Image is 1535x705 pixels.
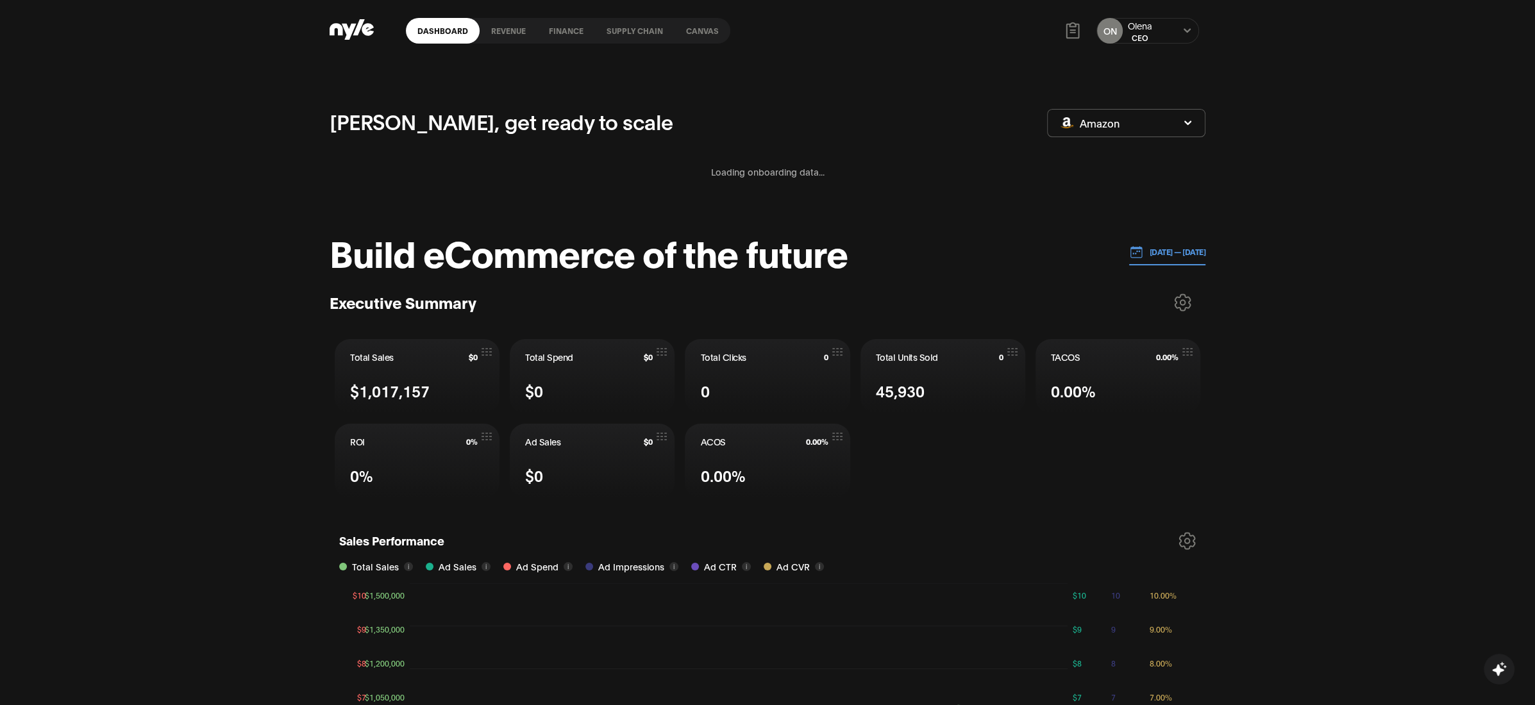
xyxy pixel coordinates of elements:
span: $0 [525,379,543,402]
span: Ad CVR [776,560,810,574]
span: Amazon [1080,116,1120,130]
button: OlenaCEO [1128,19,1152,43]
tspan: $7 [1073,692,1082,702]
span: 0 [824,352,828,361]
button: Total Units Sold045,930 [860,339,1025,413]
a: finance [537,18,595,44]
span: $0 [644,437,653,446]
button: Revenue [480,26,537,35]
tspan: $8 [1073,658,1082,668]
tspan: $9 [357,624,366,634]
img: Amazon [1061,117,1073,128]
button: i [669,562,678,571]
tspan: 8 [1111,658,1116,668]
p: [DATE] — [DATE] [1143,246,1206,258]
span: Ad CTR [704,560,737,574]
div: CEO [1128,32,1152,43]
button: i [482,562,491,571]
div: Olena [1128,19,1152,32]
h1: Sales Performance [339,532,444,553]
span: Total Sales [350,351,394,363]
button: ON [1097,18,1123,44]
tspan: 7.00% [1150,692,1172,702]
h1: Build eCommerce of the future [330,233,848,271]
tspan: $10 [353,590,366,600]
span: 0% [466,437,478,446]
tspan: 7 [1111,692,1116,702]
button: ROI0%0% [335,424,499,498]
span: TACOS [1051,351,1080,363]
span: $0 [644,352,653,361]
button: i [404,562,413,571]
tspan: $1,350,000 [365,624,405,634]
a: Dashboard [406,18,480,44]
img: 01.01.24 — 07.01.24 [1129,245,1143,259]
button: Total Sales$0$1,017,157 [335,339,499,413]
tspan: $8 [357,658,366,668]
h3: Executive Summary [330,292,476,312]
span: Ad Impressions [598,560,664,574]
button: Total Clicks00 [685,339,850,413]
span: $0 [525,464,543,486]
button: [DATE] — [DATE] [1129,239,1206,265]
a: Canvas [675,18,730,44]
a: Supply chain [595,18,675,44]
tspan: $1,200,000 [365,658,405,668]
button: i [815,562,824,571]
span: Total Sales [352,560,399,574]
span: Ad Sales [439,560,476,574]
button: Ad Sales$0$0 [510,424,675,498]
tspan: 10 [1111,590,1120,600]
button: TACOS0.00%0.00% [1036,339,1200,413]
button: Total Spend$0$0 [510,339,675,413]
button: i [564,562,573,571]
button: i [742,562,751,571]
span: 0.00% [1051,379,1096,402]
span: 0.00% [806,437,828,446]
span: ACOS [700,435,725,448]
span: Total Units Sold [876,351,938,363]
span: 0 [700,379,709,402]
tspan: $9 [1073,624,1082,634]
tspan: 10.00% [1150,590,1177,600]
span: 0% [350,464,373,486]
tspan: $1,500,000 [365,590,405,600]
span: $1,017,157 [350,379,430,402]
span: 0 [999,352,1003,361]
div: Loading onboarding data... [330,149,1205,194]
button: Amazon [1047,109,1205,137]
p: [PERSON_NAME], get ready to scale [330,106,673,137]
span: Total Spend [525,351,573,363]
span: Total Clicks [700,351,746,363]
span: $0 [469,352,478,361]
span: Ad Spend [516,560,558,574]
tspan: 9.00% [1150,624,1172,634]
tspan: 9 [1111,624,1116,634]
tspan: $7 [357,692,366,702]
span: ROI [350,435,365,448]
span: 0.00% [1156,352,1179,361]
tspan: $10 [1073,590,1086,600]
span: 0.00% [700,464,745,486]
span: Ad Sales [525,435,560,448]
tspan: 8.00% [1150,658,1172,668]
span: 45,930 [876,379,925,402]
button: ACOS0.00%0.00% [685,424,850,498]
tspan: $1,050,000 [365,692,405,702]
